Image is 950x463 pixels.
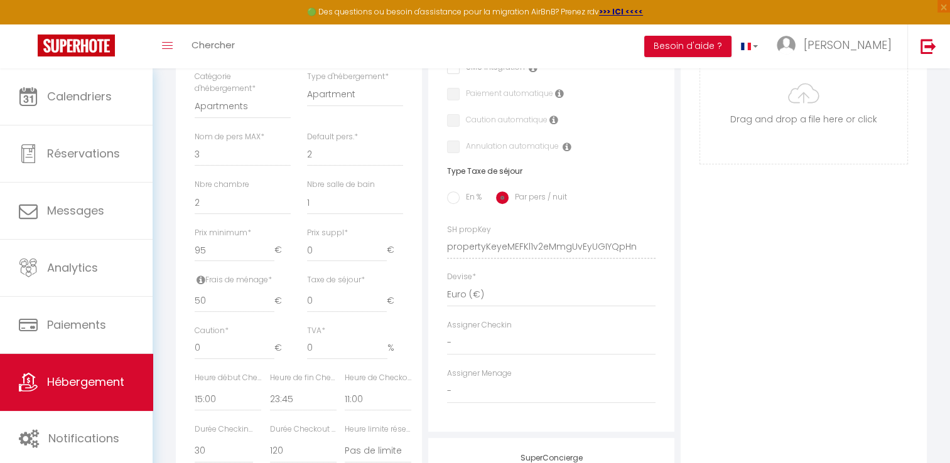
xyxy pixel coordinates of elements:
[195,325,229,337] label: Caution
[270,423,337,435] label: Durée Checkout (min)
[48,430,119,446] span: Notifications
[47,374,124,390] span: Hébergement
[345,423,411,435] label: Heure limite réservation
[195,71,291,95] label: Catégorie d'hébergement
[307,274,365,286] label: Taxe de séjour
[274,239,291,262] span: €
[447,368,512,380] label: Assigner Menage
[460,114,548,128] label: Caution automatique
[197,275,205,285] i: Frais de ménage
[195,372,261,384] label: Heure début Checkin
[195,179,249,191] label: Nbre chambre
[387,337,403,359] span: %
[644,36,731,57] button: Besoin d'aide ?
[195,423,253,435] label: Durée Checkin (min)
[274,290,291,312] span: €
[192,38,235,51] span: Chercher
[47,203,104,218] span: Messages
[274,337,291,359] span: €
[195,131,264,143] label: Nom de pers MAX
[447,271,476,283] label: Devise
[47,317,106,333] span: Paiements
[47,260,98,275] span: Analytics
[460,88,553,102] label: Paiement automatique
[509,191,567,205] label: Par pers / nuit
[387,290,403,312] span: €
[307,325,325,337] label: TVA
[195,227,251,239] label: Prix minimum
[447,319,512,331] label: Assigner Checkin
[460,191,482,205] label: En %
[307,71,389,83] label: Type d'hébergement
[447,454,656,462] h4: SuperConcierge
[447,224,491,236] label: SH propKey
[307,227,348,239] label: Prix suppl
[345,372,411,384] label: Heure de Checkout
[38,35,115,56] img: Super Booking
[920,38,936,54] img: logout
[182,24,244,68] a: Chercher
[270,372,337,384] label: Heure de fin Checkin
[307,131,358,143] label: Default pers.
[777,36,796,55] img: ...
[307,179,375,191] label: Nbre salle de bain
[767,24,907,68] a: ... [PERSON_NAME]
[387,239,403,262] span: €
[195,274,272,286] label: Frais de ménage
[447,167,656,176] h6: Type Taxe de séjour
[599,6,643,17] a: >>> ICI <<<<
[47,88,112,104] span: Calendriers
[804,37,892,53] span: [PERSON_NAME]
[47,146,120,161] span: Réservations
